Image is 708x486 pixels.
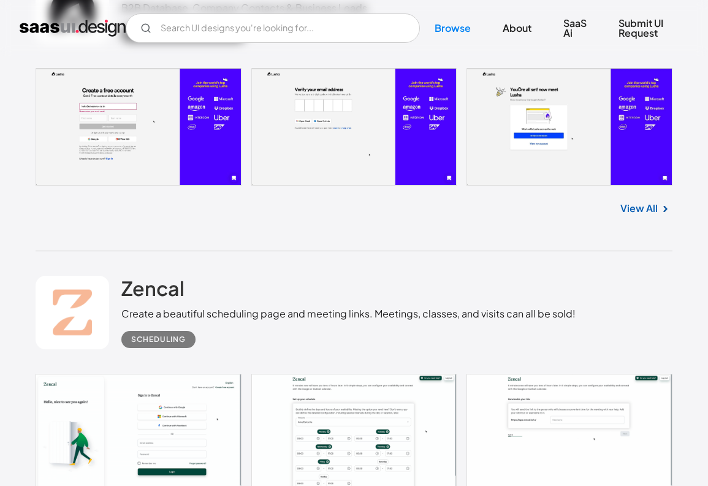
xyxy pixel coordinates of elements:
[488,15,546,42] a: About
[121,276,185,306] a: Zencal
[20,18,126,38] a: home
[620,201,658,216] a: View All
[604,10,688,47] a: Submit UI Request
[121,306,576,321] div: Create a beautiful scheduling page and meeting links. Meetings, classes, and visits can all be sold!
[121,276,185,300] h2: Zencal
[420,15,485,42] a: Browse
[126,13,420,43] form: Email Form
[126,13,420,43] input: Search UI designs you're looking for...
[131,332,186,347] div: Scheduling
[549,10,601,47] a: SaaS Ai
